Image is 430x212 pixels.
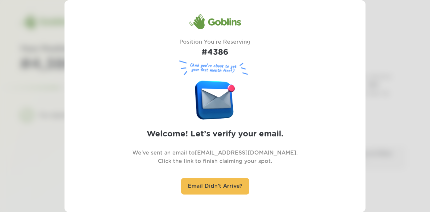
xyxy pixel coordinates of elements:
h2: Welcome! Let’s verify your email. [147,128,284,140]
div: Goblins [189,13,241,30]
figure: (And you’re about to get your first month free!) [176,59,254,77]
p: We've sent an email to [EMAIL_ADDRESS][DOMAIN_NAME] . Click the link to finish claiming your spot. [132,149,298,166]
div: Position You're Reserving [179,38,251,59]
h1: #4386 [179,46,251,59]
div: Email Didn't Arrive? [181,178,249,195]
